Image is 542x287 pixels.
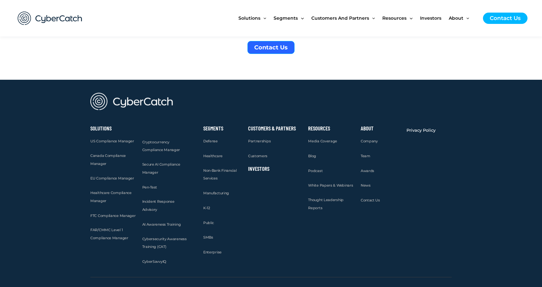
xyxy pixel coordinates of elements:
a: FTC Compliance Manager [90,212,135,220]
span: Healthcare [203,154,223,158]
span: CyberSavvyIQ [142,259,166,264]
span: Secure AI Compliance Manager [142,162,180,175]
a: Company [361,137,378,145]
span: Menu Toggle [406,5,412,32]
span: Cryptocurrency Compliance Manager [142,140,180,152]
span: Enterprise [203,250,222,254]
span: US Compliance Manager [90,139,134,143]
a: Non-Bank Financial Services [203,167,242,183]
span: Thought Leadership Reports [308,198,344,210]
h2: Resources [308,126,354,131]
span: Partnerships [248,139,271,143]
span: White Papers & Webinars [308,183,353,188]
nav: Site Navigation: New Main Menu [238,5,477,32]
span: Incident Response Advisory [142,199,175,212]
a: Public [203,219,214,227]
a: Cybersecurity Awareness Training (CAT) [142,235,189,251]
a: Defense [203,137,218,145]
a: Pen-Test [142,183,157,191]
a: Canada Compliance Manager [90,152,136,168]
span: Media Coverage [308,139,337,143]
a: US Compliance Manager [90,137,134,145]
span: Blog [308,154,316,158]
span: News [361,183,371,188]
a: Investors [420,5,449,32]
span: K-12 [203,206,210,210]
a: EU Compliance Manager [90,174,134,182]
span: Contact Us [254,45,288,50]
a: Team [361,152,370,160]
h2: Segments [203,126,242,131]
span: Menu Toggle [260,5,266,32]
a: Secure AI Compliance Manager [142,160,189,177]
span: Public [203,220,214,225]
a: Investors [248,165,269,172]
a: Healthcare [203,152,223,160]
a: Incident Response Advisory [142,198,189,214]
span: EU Compliance Manager [90,176,134,180]
a: Manufacturing [203,189,229,197]
a: SMBs [203,233,213,241]
span: Canada Compliance Manager [90,153,126,166]
a: News [361,181,371,190]
a: Enterprise [203,248,222,256]
span: Customers [248,154,267,158]
span: Cybersecurity Awareness Training (CAT) [142,237,187,249]
span: FTC Compliance Manager [90,213,135,218]
span: Investors [420,5,441,32]
span: Healthcare Compliance Manager [90,190,132,203]
img: CyberCatch [11,5,89,32]
span: Non-Bank Financial Services [203,168,237,181]
a: Thought Leadership Reports [308,196,354,212]
span: Team [361,154,370,158]
a: Podcast [308,167,323,175]
a: Awards [361,167,374,175]
span: About [449,5,463,32]
span: Privacy Policy [406,128,436,133]
span: Contact Us [361,198,380,202]
a: Healthcare Compliance Manager [90,189,136,205]
span: Pen-Test [142,185,157,190]
a: AI Awareness Training [142,220,181,229]
span: Menu Toggle [369,5,375,32]
a: Contact Us [483,13,527,24]
span: Segments [274,5,298,32]
span: FAR/CMMC Level 1 Compliance Manager [90,228,128,240]
span: Menu Toggle [463,5,469,32]
h2: Solutions [90,126,136,131]
span: SMBs [203,235,213,240]
a: Customers [248,152,267,160]
a: Privacy Policy [406,126,436,134]
a: K-12 [203,204,210,212]
a: Blog [308,152,316,160]
a: Contact Us [247,41,295,54]
span: Solutions [238,5,260,32]
h2: About [361,126,400,131]
a: White Papers & Webinars [308,181,353,190]
a: Contact Us [361,196,380,204]
a: CyberSavvyIQ [142,258,166,266]
span: Manufacturing [203,191,229,195]
a: Partnerships [248,137,271,145]
span: Defense [203,139,218,143]
span: Resources [382,5,406,32]
span: Customers and Partners [311,5,369,32]
span: Awards [361,169,374,173]
h2: Customers & Partners [248,126,302,131]
a: Cryptocurrency Compliance Manager [142,138,189,154]
span: Company [361,139,378,143]
span: AI Awareness Training [142,222,181,227]
span: Menu Toggle [298,5,304,32]
span: Podcast [308,169,323,173]
a: FAR/CMMC Level 1 Compliance Manager [90,226,136,242]
a: Media Coverage [308,137,337,145]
